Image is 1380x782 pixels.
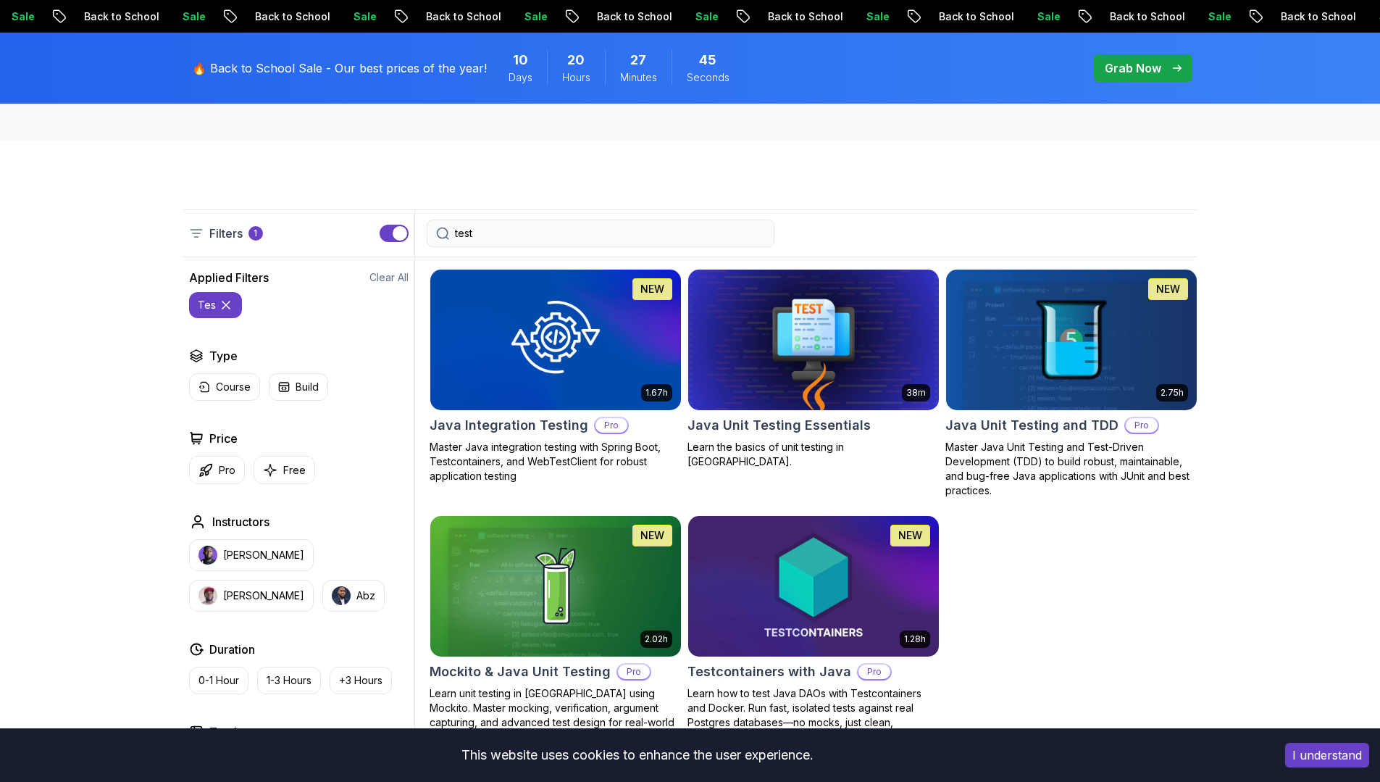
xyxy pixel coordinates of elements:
p: Pro [1126,418,1158,433]
h2: Duration [209,641,255,658]
p: Filters [209,225,243,242]
p: 2.75h [1161,387,1184,399]
button: instructor img[PERSON_NAME] [189,539,314,571]
h2: Java Integration Testing [430,415,588,436]
button: Course [189,373,260,401]
p: NEW [640,528,664,543]
p: Master Java integration testing with Spring Boot, Testcontainers, and WebTestClient for robust ap... [430,440,682,483]
img: instructor img [332,586,351,605]
span: Hours [562,70,590,85]
p: tes [198,298,216,312]
p: Course [216,380,251,394]
p: [PERSON_NAME] [223,548,304,562]
p: Back to School [59,9,157,24]
p: Back to School [743,9,841,24]
img: Mockito & Java Unit Testing card [430,516,681,657]
h2: Track [209,723,241,741]
p: Learn the basics of unit testing in [GEOGRAPHIC_DATA]. [687,440,940,469]
img: Testcontainers with Java card [688,516,939,657]
p: Grab Now [1105,59,1161,77]
p: Master Java Unit Testing and Test-Driven Development (TDD) to build robust, maintainable, and bug... [945,440,1197,498]
p: Pro [595,418,627,433]
p: Back to School [1084,9,1183,24]
p: Pro [219,463,235,478]
p: 1.67h [645,387,668,399]
p: Pro [858,665,890,679]
img: Java Unit Testing and TDD card [946,270,1197,410]
p: Back to School [230,9,328,24]
p: Free [283,463,306,478]
h2: Price [209,430,238,447]
p: 2.02h [645,633,668,645]
button: tes [189,292,242,318]
img: Java Integration Testing card [430,270,681,410]
span: Days [509,70,532,85]
p: Learn unit testing in [GEOGRAPHIC_DATA] using Mockito. Master mocking, verification, argument cap... [430,686,682,744]
a: Testcontainers with Java card1.28hNEWTestcontainers with JavaProLearn how to test Java DAOs with ... [687,515,940,744]
h2: Type [209,347,238,365]
button: Accept cookies [1285,743,1369,768]
a: Java Unit Testing and TDD card2.75hNEWJava Unit Testing and TDDProMaster Java Unit Testing and Te... [945,269,1197,498]
h2: Instructors [212,513,269,531]
h2: Java Unit Testing and TDD [945,415,1118,436]
img: Java Unit Testing Essentials card [688,270,939,410]
div: This website uses cookies to enhance the user experience. [11,739,1263,771]
p: 38m [906,387,926,399]
button: instructor imgAbz [322,580,385,612]
p: NEW [898,528,922,543]
button: Build [269,373,328,401]
input: Search Java, React, Spring boot ... [455,226,765,241]
p: Back to School [401,9,499,24]
p: Sale [1012,9,1058,24]
span: 45 Seconds [699,50,716,70]
p: +3 Hours [339,673,382,688]
button: Pro [189,456,245,484]
a: Mockito & Java Unit Testing card2.02hNEWMockito & Java Unit TestingProLearn unit testing in [GEOG... [430,515,682,744]
span: 27 Minutes [630,50,646,70]
p: Abz [356,588,375,603]
img: instructor img [198,546,217,565]
p: Sale [499,9,545,24]
h2: Applied Filters [189,269,269,286]
span: 20 Hours [567,50,585,70]
p: Back to School [1255,9,1354,24]
h2: Testcontainers with Java [687,662,851,682]
p: Back to School [572,9,670,24]
p: Sale [670,9,716,24]
button: 1-3 Hours [257,667,321,694]
p: Sale [841,9,887,24]
p: 🔥 Back to School Sale - Our best prices of the year! [192,59,487,77]
p: Sale [157,9,204,24]
h2: Mockito & Java Unit Testing [430,662,611,682]
p: 1-3 Hours [267,673,311,688]
h2: Java Unit Testing Essentials [687,415,871,436]
p: NEW [640,282,664,296]
p: [PERSON_NAME] [223,588,304,603]
button: instructor img[PERSON_NAME] [189,580,314,612]
img: instructor img [198,586,217,605]
a: Java Unit Testing Essentials card38mJava Unit Testing EssentialsLearn the basics of unit testing ... [687,269,940,469]
span: 10 Days [513,50,528,70]
button: +3 Hours [330,667,392,694]
p: NEW [1156,282,1180,296]
p: 0-1 Hour [198,673,239,688]
p: Learn how to test Java DAOs with Testcontainers and Docker. Run fast, isolated tests against real... [687,686,940,744]
p: Build [296,380,319,394]
p: Sale [328,9,375,24]
button: 0-1 Hour [189,667,248,694]
button: Free [254,456,315,484]
p: 1.28h [904,633,926,645]
span: Minutes [620,70,657,85]
p: Back to School [913,9,1012,24]
p: Pro [618,665,650,679]
span: Seconds [687,70,729,85]
a: Java Integration Testing card1.67hNEWJava Integration TestingProMaster Java integration testing w... [430,269,682,483]
button: Clear All [369,270,409,285]
p: Sale [1183,9,1229,24]
p: 1 [254,228,257,239]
